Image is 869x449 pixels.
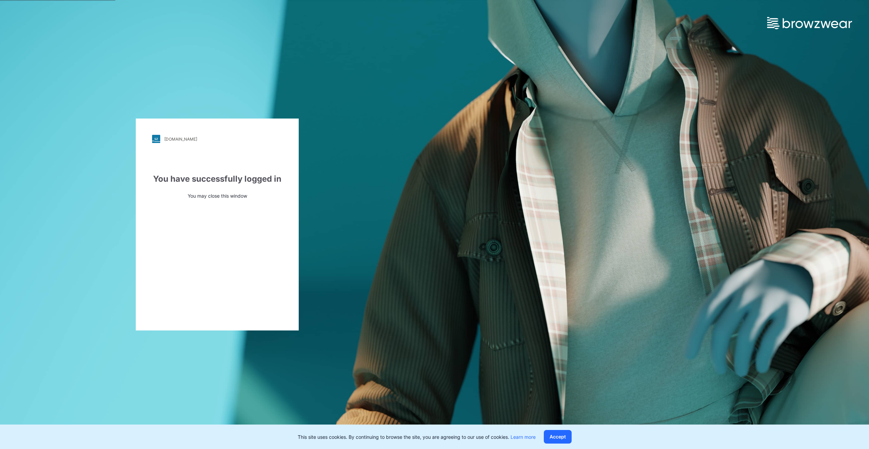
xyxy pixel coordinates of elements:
p: You may close this window [152,192,282,199]
button: Accept [544,430,572,444]
img: browzwear-logo.e42bd6dac1945053ebaf764b6aa21510.svg [767,17,852,29]
div: [DOMAIN_NAME] [164,137,197,142]
img: stylezone-logo.562084cfcfab977791bfbf7441f1a819.svg [152,135,160,143]
a: [DOMAIN_NAME] [152,135,282,143]
p: This site uses cookies. By continuing to browse the site, you are agreeing to our use of cookies. [298,433,536,441]
a: Learn more [511,434,536,440]
div: You have successfully logged in [152,173,282,185]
